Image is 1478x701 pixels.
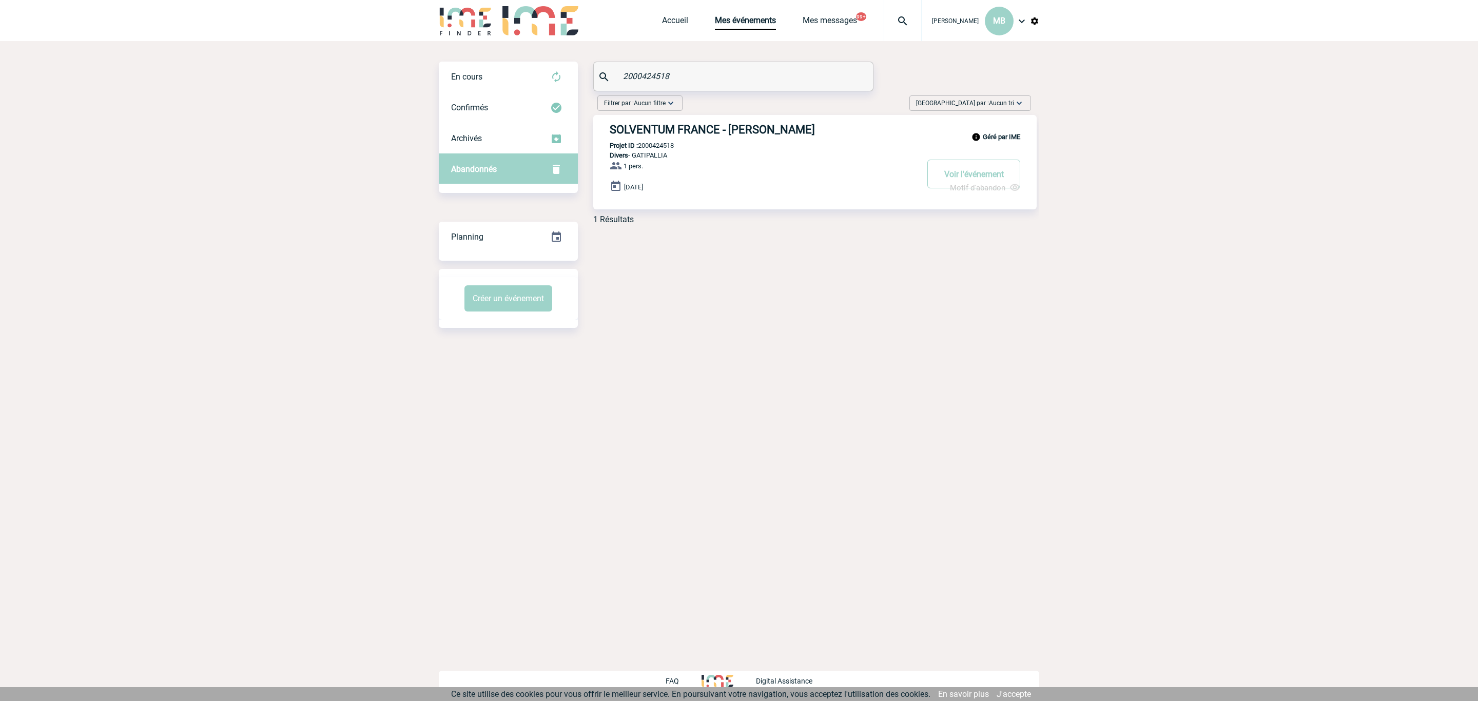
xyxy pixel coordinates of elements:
span: [DATE] [624,183,643,191]
a: Planning [439,221,578,251]
img: info_black_24dp.svg [971,132,981,142]
span: Archivés [451,133,482,143]
h3: SOLVENTUM FRANCE - [PERSON_NAME] [610,123,918,136]
input: Rechercher un événement par son nom [620,69,849,84]
span: Planning [451,232,483,242]
span: Abandonnés [451,164,497,174]
span: MB [993,16,1005,26]
div: 1 Résultats [593,215,634,224]
span: Filtrer par : [604,98,666,108]
div: Retrouvez ici tous les événements que vous avez décidé d'archiver [439,123,578,154]
a: En savoir plus [938,689,989,699]
a: Mes messages [803,15,857,30]
span: [PERSON_NAME] [932,17,979,25]
b: Géré par IME [983,133,1020,141]
div: Retrouvez ici tous vos évènements avant confirmation [439,62,578,92]
img: baseline_expand_more_white_24dp-b.png [1014,98,1024,108]
a: Mes événements [715,15,776,30]
span: Confirmés [451,103,488,112]
p: Digital Assistance [756,677,812,685]
a: J'accepte [997,689,1031,699]
span: En cours [451,72,482,82]
img: IME-Finder [439,6,492,35]
div: Motif d'abandon : Doublon Date : 26-08-2025 Auteur : Agence Commentaire : [950,182,1020,193]
a: SOLVENTUM FRANCE - [PERSON_NAME] [593,123,1037,136]
b: Projet ID : [610,142,638,149]
div: Retrouvez ici tous vos événements organisés par date et état d'avancement [439,222,578,252]
span: Divers [610,151,628,159]
img: http://www.idealmeetingsevents.fr/ [702,675,733,687]
a: Accueil [662,15,688,30]
p: FAQ [666,677,679,685]
button: Créer un événement [464,285,552,311]
div: Retrouvez ici tous vos événements annulés [439,154,578,185]
span: Motif d'abandon [950,183,1005,192]
span: Aucun filtre [634,100,666,107]
p: 2000424518 [593,142,674,149]
p: - GATIPALLIA [593,151,918,159]
img: baseline_expand_more_white_24dp-b.png [666,98,676,108]
button: 99+ [856,12,866,21]
span: [GEOGRAPHIC_DATA] par : [916,98,1014,108]
span: Aucun tri [989,100,1014,107]
a: FAQ [666,675,702,685]
button: Voir l'événement [927,160,1020,188]
span: 1 pers. [624,162,643,170]
span: Ce site utilise des cookies pour vous offrir le meilleur service. En poursuivant votre navigation... [451,689,930,699]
